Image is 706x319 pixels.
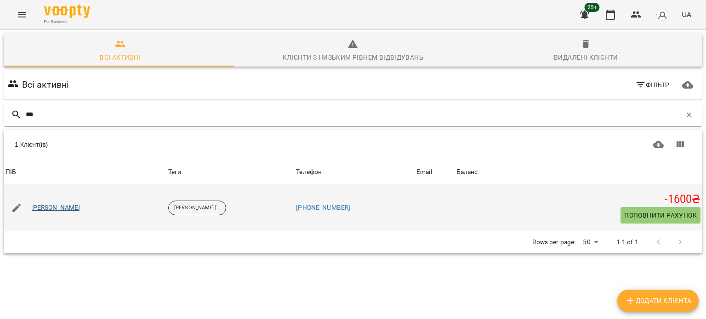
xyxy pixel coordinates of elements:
[621,207,700,224] button: Поповнити рахунок
[296,167,322,178] div: Sort
[283,52,423,63] div: Клієнти з низьким рівнем відвідувань
[6,167,165,178] span: ПІБ
[678,6,695,23] button: UA
[296,167,413,178] span: Телефон
[168,167,292,178] div: Теги
[554,52,618,63] div: Видалені клієнти
[6,167,16,178] div: ПІБ
[532,238,575,247] p: Rows per page:
[174,204,220,212] p: [PERSON_NAME] [PERSON_NAME]
[456,167,478,178] div: Sort
[44,5,90,18] img: Voopty Logo
[416,167,432,178] div: Sort
[296,204,350,211] a: [PHONE_NUMBER]
[625,295,691,306] span: Додати клієнта
[6,167,16,178] div: Sort
[648,134,670,156] button: Завантажити CSV
[456,167,700,178] span: Баланс
[632,77,673,93] button: Фільтр
[617,290,699,312] button: Додати клієнта
[656,8,669,21] img: avatar_s.png
[682,10,691,19] span: UA
[635,79,670,90] span: Фільтр
[11,4,33,26] button: Menu
[22,78,69,92] h6: Всі активні
[669,134,691,156] button: Показати колонки
[15,140,348,149] div: 1 Клієнт(ів)
[579,235,601,249] div: 50
[44,19,90,25] span: For Business
[624,210,697,221] span: Поповнити рахунок
[456,192,700,207] h5: -1600 ₴
[31,203,80,213] a: [PERSON_NAME]
[4,130,702,159] div: Table Toolbar
[456,167,478,178] div: Баланс
[100,52,140,63] div: Всі активні
[616,238,638,247] p: 1-1 of 1
[585,3,600,12] span: 99+
[416,167,432,178] div: Email
[416,167,453,178] span: Email
[168,201,226,215] div: [PERSON_NAME] [PERSON_NAME]
[296,167,322,178] div: Телефон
